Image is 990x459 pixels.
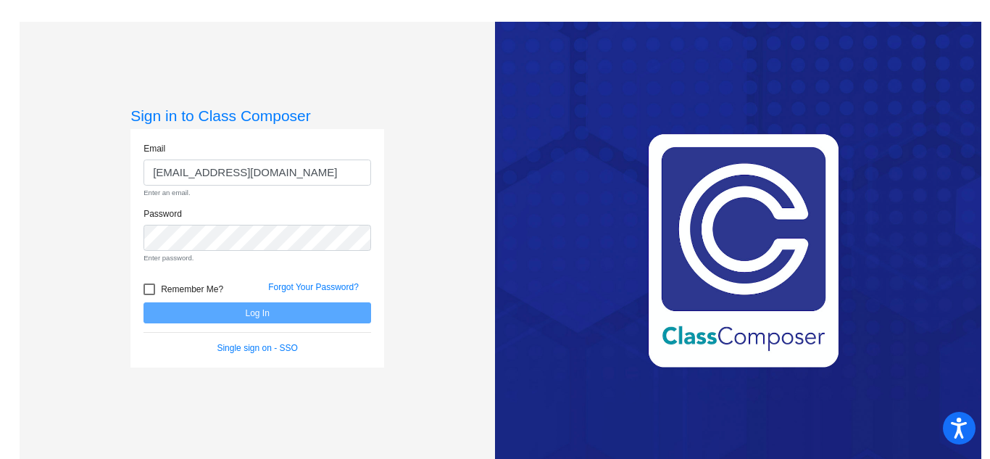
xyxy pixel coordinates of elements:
[268,282,359,292] a: Forgot Your Password?
[161,281,223,298] span: Remember Me?
[130,107,384,125] h3: Sign in to Class Composer
[143,142,165,155] label: Email
[143,207,182,220] label: Password
[217,343,297,353] a: Single sign on - SSO
[143,188,371,198] small: Enter an email.
[143,253,371,263] small: Enter password.
[143,302,371,323] button: Log In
